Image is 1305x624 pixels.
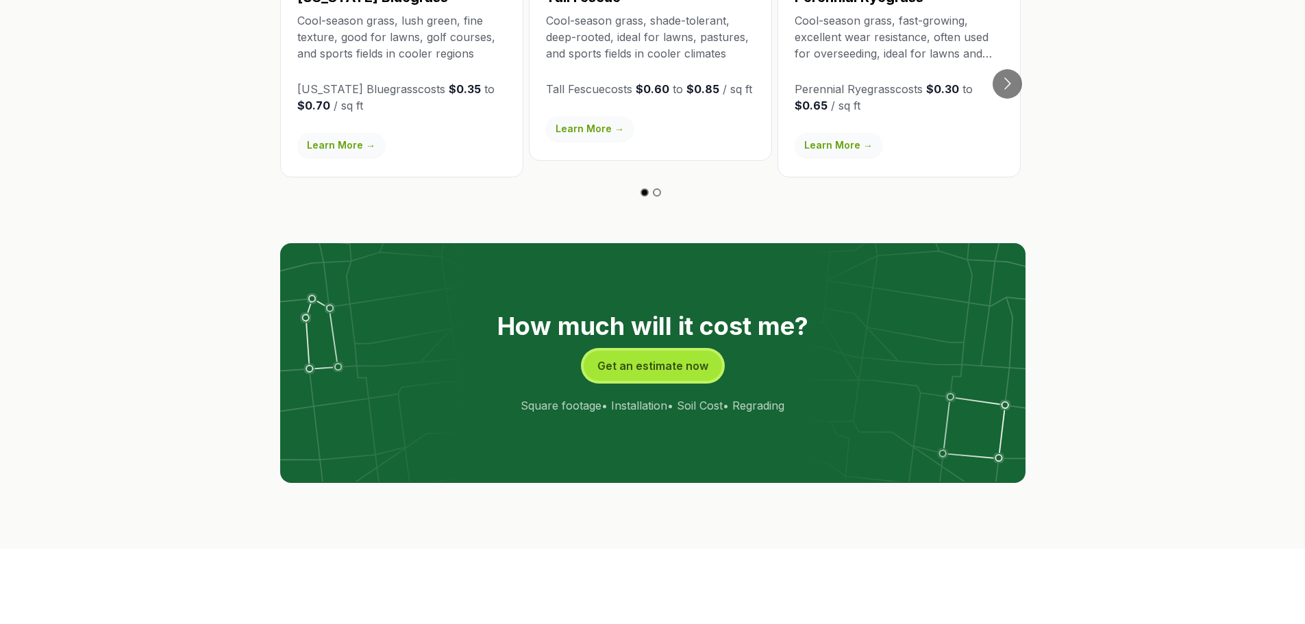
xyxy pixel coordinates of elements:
p: Cool-season grass, fast-growing, excellent wear resistance, often used for overseeding, ideal for... [795,12,1004,62]
strong: $0.35 [449,82,481,96]
a: Learn More → [297,133,385,158]
strong: $0.65 [795,99,828,112]
p: Perennial Ryegrass costs to / sq ft [795,81,1004,114]
strong: $0.70 [297,99,330,112]
strong: $0.85 [686,82,719,96]
a: Learn More → [795,133,882,158]
p: Cool-season grass, shade-tolerant, deep-rooted, ideal for lawns, pastures, and sports fields in c... [546,12,755,62]
p: Tall Fescue costs to / sq ft [546,81,755,97]
button: Get an estimate now [584,351,722,381]
p: [US_STATE] Bluegrass costs to / sq ft [297,81,506,114]
p: Cool-season grass, lush green, fine texture, good for lawns, golf courses, and sports fields in c... [297,12,506,62]
img: lot lines graphic [280,243,1026,482]
strong: $0.60 [636,82,669,96]
button: Go to slide 2 [653,188,661,197]
button: Go to next slide [993,69,1022,99]
button: Go to slide 1 [641,188,649,197]
strong: $0.30 [926,82,959,96]
a: Learn More → [546,116,634,141]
